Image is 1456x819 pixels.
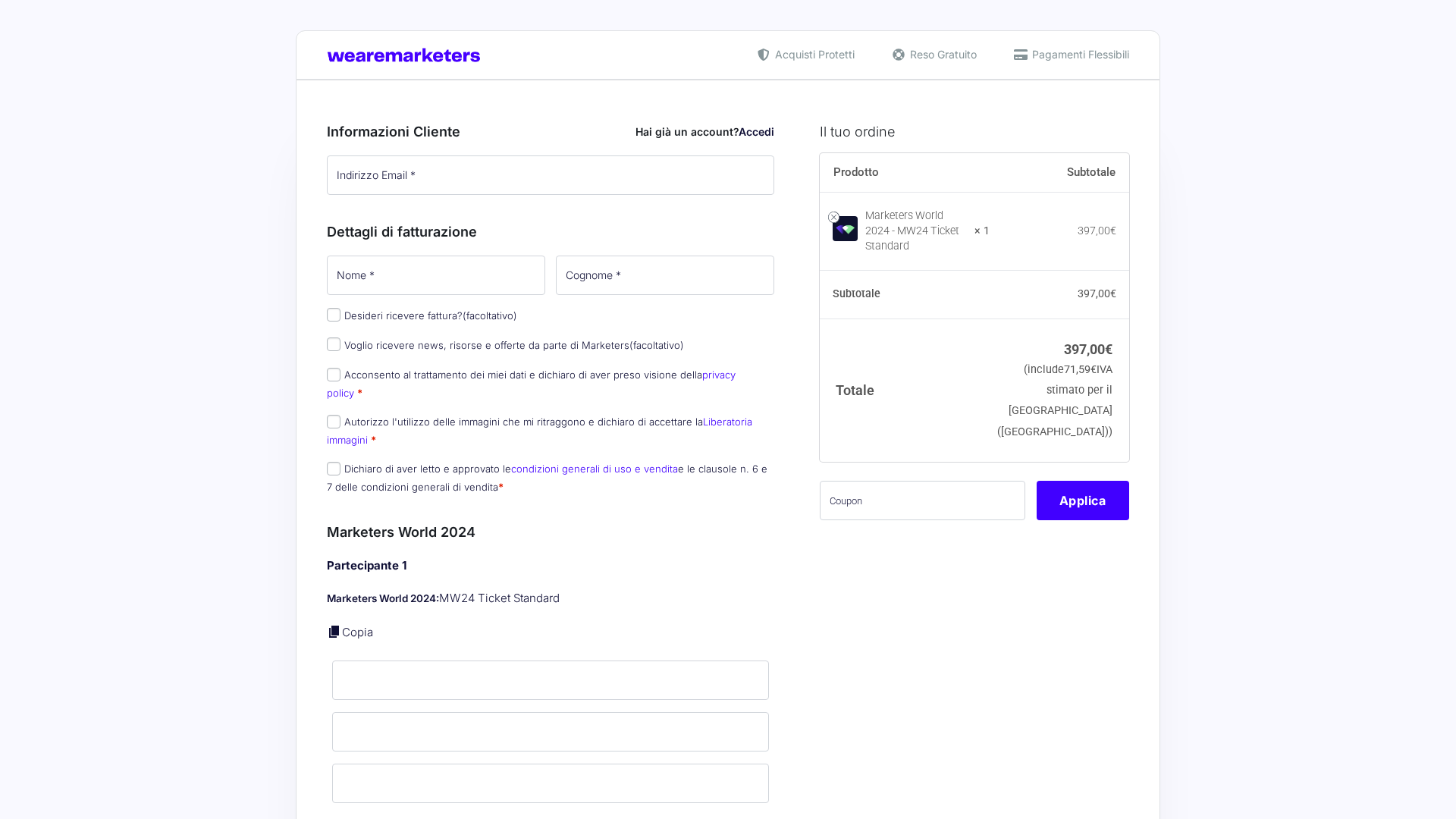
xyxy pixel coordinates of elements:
h3: Dettagli di fatturazione [327,221,774,242]
input: Desideri ricevere fattura?(facoltativo) [327,308,340,322]
span: € [1105,341,1112,357]
th: Subtotale [820,271,990,319]
th: Totale [820,318,990,462]
th: Prodotto [820,153,990,193]
a: privacy policy [327,369,736,398]
span: € [1090,363,1097,376]
input: Autorizzo l'utilizzo delle immagini che mi ritraggono e dichiaro di accettare laLiberatoria immagini [327,415,340,428]
div: Marketers World 2024 - MW24 Ticket Standard [865,209,965,254]
label: Dichiaro di aver letto e approvato le e le clausole n. 6 e 7 delle condizioni generali di vendita [327,463,767,492]
input: Dichiaro di aver letto e approvato lecondizioni generali di uso e venditae le clausole n. 6 e 7 d... [327,462,340,475]
bdi: 397,00 [1078,287,1116,300]
a: Accedi [739,125,774,138]
input: Indirizzo Email * [327,155,774,195]
img: Marketers World 2024 - MW24 Ticket Standard [833,216,858,241]
label: Desideri ricevere fattura? [327,309,517,322]
label: Voglio ricevere news, risorse e offerte da parte di Marketers [327,339,684,351]
input: Nome * [327,256,545,295]
span: € [1110,287,1116,300]
a: Copia [342,625,373,639]
button: Applica [1037,481,1129,520]
input: Voglio ricevere news, risorse e offerte da parte di Marketers(facoltativo) [327,337,340,351]
input: Cognome * [556,256,774,295]
small: (include IVA stimato per il [GEOGRAPHIC_DATA] ([GEOGRAPHIC_DATA])) [997,363,1112,438]
span: Pagamenti Flessibili [1028,46,1129,62]
span: (facoltativo) [629,339,684,351]
h4: Partecipante 1 [327,557,774,575]
span: € [1110,224,1116,237]
div: Hai già un account? [635,124,774,140]
bdi: 397,00 [1064,341,1112,357]
input: Acconsento al trattamento dei miei dati e dichiaro di aver preso visione dellaprivacy policy [327,368,340,381]
strong: × 1 [974,224,990,239]
strong: Marketers World 2024: [327,592,439,604]
h3: Marketers World 2024 [327,522,774,542]
bdi: 397,00 [1078,224,1116,237]
label: Acconsento al trattamento dei miei dati e dichiaro di aver preso visione della [327,369,736,398]
a: Copia i dettagli dell'acquirente [327,624,342,639]
a: condizioni generali di uso e vendita [511,463,678,475]
span: Reso Gratuito [906,46,977,62]
span: Acquisti Protetti [771,46,855,62]
h3: Il tuo ordine [820,121,1129,142]
label: Autorizzo l'utilizzo delle immagini che mi ritraggono e dichiaro di accettare la [327,416,752,445]
span: (facoltativo) [463,309,517,322]
input: Coupon [820,481,1025,520]
h3: Informazioni Cliente [327,121,774,142]
th: Subtotale [990,153,1129,193]
span: 71,59 [1064,363,1097,376]
p: MW24 Ticket Standard [327,590,774,607]
a: Liberatoria immagini [327,416,752,445]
